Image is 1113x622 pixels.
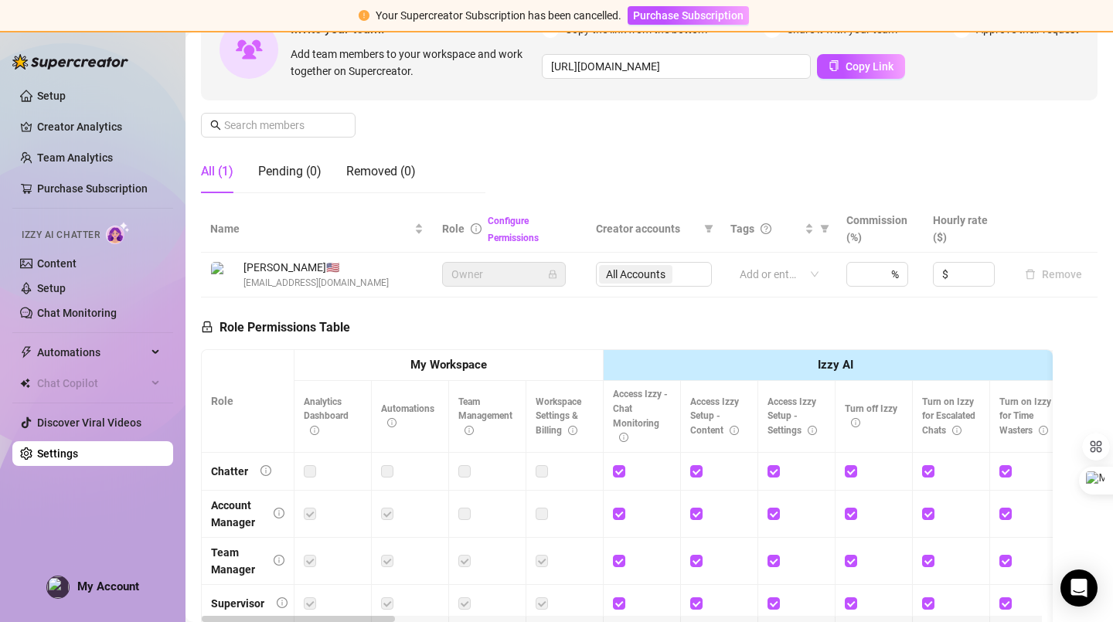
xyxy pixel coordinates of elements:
[465,426,474,435] span: info-circle
[619,433,628,442] span: info-circle
[536,396,581,437] span: Workspace Settings & Billing
[211,497,261,531] div: Account Manager
[211,544,261,578] div: Team Manager
[952,426,962,435] span: info-circle
[818,358,853,372] strong: Izzy AI
[1019,265,1088,284] button: Remove
[999,396,1051,437] span: Turn on Izzy for Time Wasters
[47,576,69,598] img: profilePics%2FZw3DWzlWi8O59TKd9HLEDcCN6G02.jpeg
[817,54,905,79] button: Copy Link
[846,60,893,73] span: Copy Link
[381,403,434,429] span: Automations
[808,426,817,435] span: info-circle
[211,463,248,480] div: Chatter
[211,595,264,612] div: Supervisor
[37,371,147,396] span: Chat Copilot
[387,418,397,427] span: info-circle
[304,396,349,437] span: Analytics Dashboard
[359,10,369,21] span: exclamation-circle
[243,276,389,291] span: [EMAIL_ADDRESS][DOMAIN_NAME]
[37,340,147,365] span: Automations
[274,508,284,518] span: info-circle
[201,206,433,253] th: Name
[243,259,389,276] span: [PERSON_NAME] 🇺🇸
[37,307,117,319] a: Chat Monitoring
[613,389,668,444] span: Access Izzy - Chat Monitoring
[201,318,350,337] h5: Role Permissions Table
[291,46,536,80] span: Add team members to your workspace and work together on Supercreator.
[410,358,487,372] strong: My Workspace
[310,426,319,435] span: info-circle
[568,426,577,435] span: info-circle
[690,396,739,437] span: Access Izzy Setup - Content
[37,90,66,102] a: Setup
[274,555,284,566] span: info-circle
[633,9,744,22] span: Purchase Subscription
[37,416,141,429] a: Discover Viral Videos
[628,9,749,22] a: Purchase Subscription
[701,217,716,240] span: filter
[277,597,288,608] span: info-circle
[1039,426,1048,435] span: info-circle
[829,60,839,71] span: copy
[202,350,294,453] th: Role
[210,220,411,237] span: Name
[37,282,66,294] a: Setup
[37,257,77,270] a: Content
[346,162,416,181] div: Removed (0)
[20,378,30,389] img: Chat Copilot
[376,9,621,22] span: Your Supercreator Subscription has been cancelled.
[224,117,334,134] input: Search members
[924,206,1009,253] th: Hourly rate ($)
[37,447,78,460] a: Settings
[1060,569,1098,607] div: Open Intercom Messenger
[260,465,271,476] span: info-circle
[211,262,237,287] img: Lauren Martin
[845,403,897,429] span: Turn off Izzy
[548,270,557,279] span: lock
[37,114,161,139] a: Creator Analytics
[458,396,512,437] span: Team Management
[596,220,698,237] span: Creator accounts
[837,206,923,253] th: Commission (%)
[820,224,829,233] span: filter
[628,6,749,25] button: Purchase Subscription
[37,151,113,164] a: Team Analytics
[201,321,213,333] span: lock
[471,223,482,234] span: info-circle
[37,182,148,195] a: Purchase Subscription
[768,396,817,437] span: Access Izzy Setup - Settings
[488,216,539,243] a: Configure Permissions
[258,162,322,181] div: Pending (0)
[442,223,465,235] span: Role
[730,426,739,435] span: info-circle
[730,220,754,237] span: Tags
[851,418,860,427] span: info-circle
[22,228,100,243] span: Izzy AI Chatter
[210,120,221,131] span: search
[77,580,139,593] span: My Account
[817,217,832,240] span: filter
[106,222,130,244] img: AI Chatter
[761,223,771,234] span: question-circle
[20,346,32,359] span: thunderbolt
[201,162,233,181] div: All (1)
[12,54,128,70] img: logo-BBDzfeDw.svg
[922,396,975,437] span: Turn on Izzy for Escalated Chats
[451,263,556,286] span: Owner
[704,224,713,233] span: filter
